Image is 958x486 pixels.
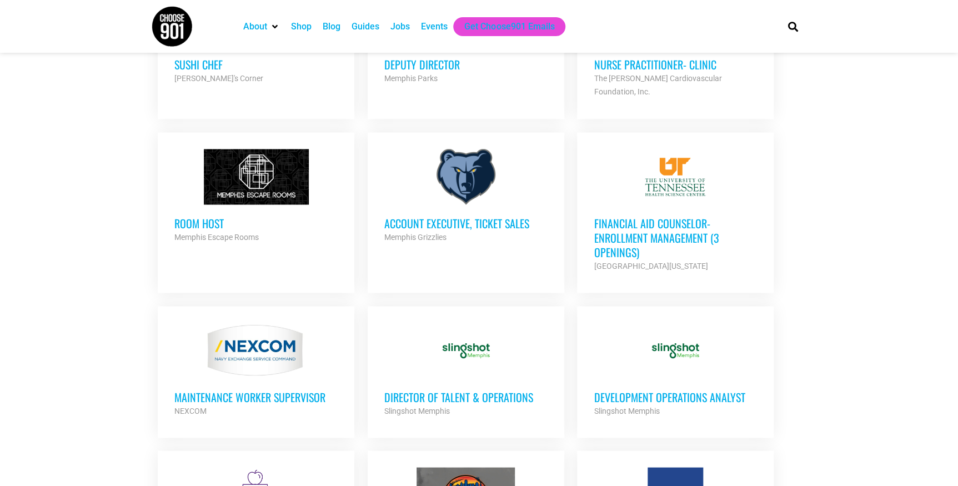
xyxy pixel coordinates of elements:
nav: Main nav [238,17,769,36]
h3: Director of Talent & Operations [384,389,548,404]
strong: NEXCOM [174,406,207,415]
strong: [GEOGRAPHIC_DATA][US_STATE] [594,261,708,270]
a: MAINTENANCE WORKER SUPERVISOR NEXCOM [158,306,354,434]
strong: Memphis Parks [384,74,438,83]
a: Guides [352,20,379,33]
a: Jobs [390,20,410,33]
a: Development Operations Analyst Slingshot Memphis [577,306,774,434]
strong: Memphis Grizzlies [384,232,447,241]
h3: Sushi Chef [174,57,338,72]
a: Shop [291,20,312,33]
strong: [PERSON_NAME]'s Corner [174,74,263,83]
strong: The [PERSON_NAME] Cardiovascular Foundation, Inc. [594,74,721,96]
h3: MAINTENANCE WORKER SUPERVISOR [174,389,338,404]
a: Get Choose901 Emails [464,20,554,33]
h3: Development Operations Analyst [594,389,757,404]
a: Events [421,20,448,33]
h3: Nurse Practitioner- Clinic [594,57,757,72]
div: About [238,17,285,36]
a: Blog [323,20,340,33]
strong: Slingshot Memphis [384,406,450,415]
a: Room Host Memphis Escape Rooms [158,132,354,260]
h3: Deputy Director [384,57,548,72]
a: Director of Talent & Operations Slingshot Memphis [368,306,564,434]
a: About [243,20,267,33]
a: Financial Aid Counselor-Enrollment Management (3 Openings) [GEOGRAPHIC_DATA][US_STATE] [577,132,774,289]
strong: Memphis Escape Rooms [174,232,259,241]
div: Search [784,17,802,36]
h3: Room Host [174,216,338,230]
a: Account Executive, Ticket Sales Memphis Grizzlies [368,132,564,260]
strong: Slingshot Memphis [594,406,659,415]
h3: Financial Aid Counselor-Enrollment Management (3 Openings) [594,216,757,259]
h3: Account Executive, Ticket Sales [384,216,548,230]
